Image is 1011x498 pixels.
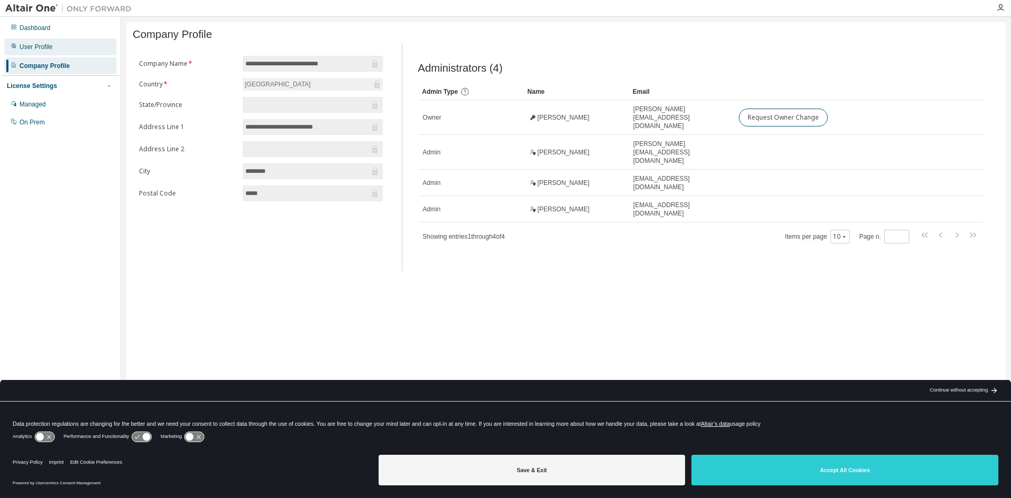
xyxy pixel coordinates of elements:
[528,83,625,100] div: Name
[139,123,236,131] label: Address Line 1
[423,233,505,240] span: Showing entries 1 through 4 of 4
[139,60,236,68] label: Company Name
[538,148,590,157] span: [PERSON_NAME]
[133,28,212,41] span: Company Profile
[139,101,236,109] label: State/Province
[243,78,383,91] div: [GEOGRAPHIC_DATA]
[633,201,729,218] span: [EMAIL_ADDRESS][DOMAIN_NAME]
[633,140,729,165] span: [PERSON_NAME][EMAIL_ADDRESS][DOMAIN_NAME]
[139,189,236,198] label: Postal Code
[19,118,45,126] div: On Prem
[243,79,312,90] div: [GEOGRAPHIC_DATA]
[423,113,441,122] span: Owner
[833,232,847,241] button: 10
[538,179,590,187] span: [PERSON_NAME]
[633,174,729,191] span: [EMAIL_ADDRESS][DOMAIN_NAME]
[19,62,70,70] div: Company Profile
[139,167,236,175] label: City
[538,113,590,122] span: [PERSON_NAME]
[422,88,458,95] span: Admin Type
[19,24,51,32] div: Dashboard
[633,83,730,100] div: Email
[423,179,441,187] span: Admin
[423,205,441,213] span: Admin
[633,105,729,130] span: [PERSON_NAME][EMAIL_ADDRESS][DOMAIN_NAME]
[139,145,236,153] label: Address Line 2
[859,230,909,243] span: Page n.
[19,100,46,109] div: Managed
[739,109,828,126] button: Request Owner Change
[139,80,236,89] label: Country
[538,205,590,213] span: [PERSON_NAME]
[5,3,137,14] img: Altair One
[19,43,53,51] div: User Profile
[418,62,503,74] span: Administrators (4)
[7,82,57,90] div: License Settings
[423,148,441,157] span: Admin
[785,230,850,243] span: Items per page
